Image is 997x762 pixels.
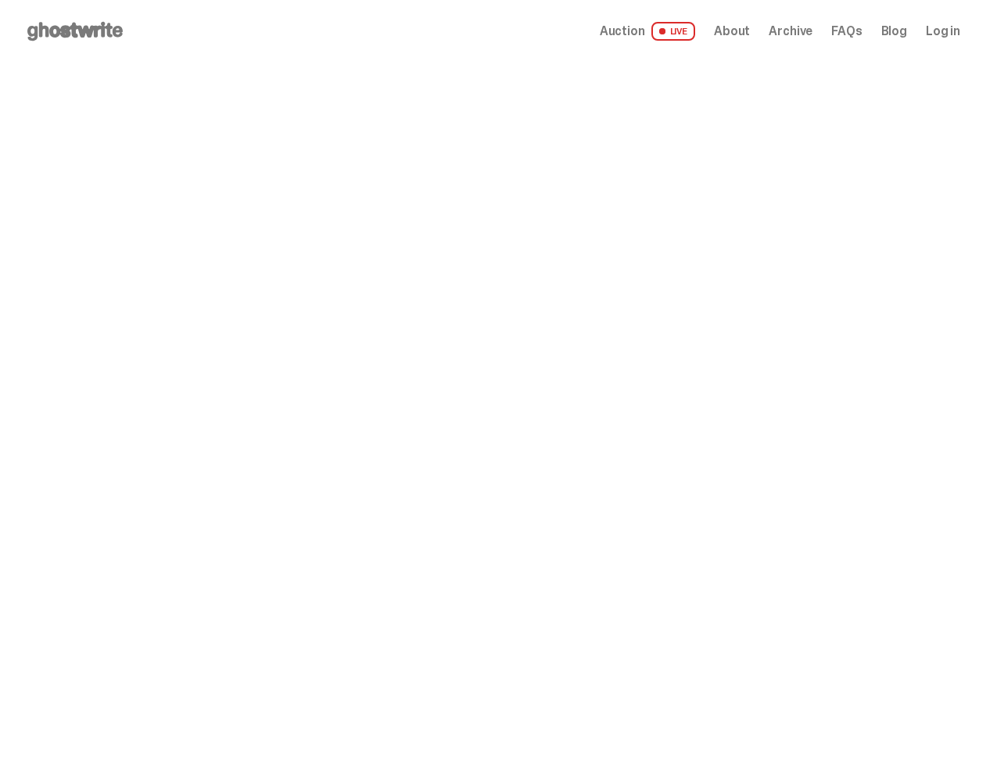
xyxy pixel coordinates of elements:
[881,25,907,38] a: Blog
[926,25,960,38] a: Log in
[651,22,696,41] span: LIVE
[831,25,862,38] a: FAQs
[714,25,750,38] a: About
[769,25,812,38] a: Archive
[600,22,695,41] a: Auction LIVE
[600,25,645,38] span: Auction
